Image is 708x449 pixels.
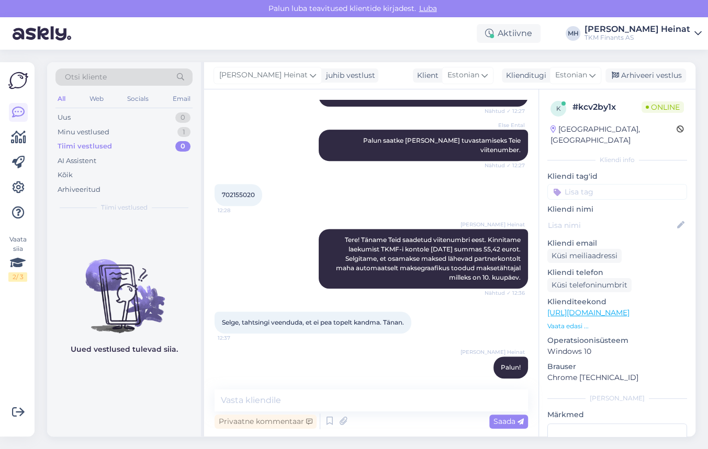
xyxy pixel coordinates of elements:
[58,170,73,180] div: Kõik
[486,379,525,387] span: 12:37
[486,121,525,129] span: Else Ental
[547,155,687,165] div: Kliendi info
[219,70,308,81] span: [PERSON_NAME] Heinat
[171,92,193,106] div: Email
[87,92,106,106] div: Web
[218,334,257,342] span: 12:37
[547,409,687,420] p: Märkmed
[177,127,190,137] div: 1
[485,289,525,297] span: Nähtud ✓ 12:36
[65,72,107,83] span: Otsi kliente
[71,344,178,355] p: Uued vestlused tulevad siia.
[547,204,687,215] p: Kliendi nimi
[547,394,687,403] div: [PERSON_NAME]
[8,272,27,282] div: 2 / 3
[556,105,561,112] span: k
[493,417,524,426] span: Saada
[322,70,375,81] div: juhib vestlust
[548,220,675,231] input: Lisa nimi
[566,26,580,41] div: MH
[547,238,687,249] p: Kliendi email
[572,101,642,113] div: # kcv2by1x
[58,156,96,166] div: AI Assistent
[477,24,541,43] div: Aktiivne
[501,363,521,371] span: Palun!
[585,33,690,42] div: TKM Finants AS
[502,70,546,81] div: Klienditugi
[547,184,687,200] input: Lisa tag
[447,70,479,81] span: Estonian
[547,346,687,357] p: Windows 10
[222,318,404,326] span: Selge, tahtsingi veenduda, et ei pea topelt kandma. Tänan.
[47,240,201,335] img: No chats
[585,25,702,42] a: [PERSON_NAME] HeinatTKM Finants AS
[363,136,522,154] span: Palun saatke [PERSON_NAME] tuvastamiseks Teie viitenumber.
[58,127,109,137] div: Minu vestlused
[547,278,632,292] div: Küsi telefoninumbrit
[547,249,622,263] div: Küsi meiliaadressi
[460,221,525,228] span: [PERSON_NAME] Heinat
[8,71,28,90] img: Askly Logo
[413,70,439,81] div: Klient
[218,206,257,214] span: 12:28
[175,112,190,123] div: 0
[58,185,100,195] div: Arhiveeritud
[55,92,68,106] div: All
[547,321,687,331] p: Vaata edasi ...
[547,372,687,383] p: Chrome [TECHNICAL_ID]
[460,348,525,356] span: [PERSON_NAME] Heinat
[58,112,71,123] div: Uus
[555,70,587,81] span: Estonian
[642,101,684,113] span: Online
[416,4,440,13] span: Luba
[585,25,690,33] div: [PERSON_NAME] Heinat
[547,171,687,182] p: Kliendi tag'id
[336,236,522,281] span: Tere! Täname Teid saadetud viitenumbri eest. Kinnitame laekumist TKMF-i kontole [DATE] summas 55,...
[485,162,525,169] span: Nähtud ✓ 12:27
[547,335,687,346] p: Operatsioonisüsteem
[547,308,630,317] a: [URL][DOMAIN_NAME]
[58,141,112,152] div: Tiimi vestlused
[550,124,677,146] div: [GEOGRAPHIC_DATA], [GEOGRAPHIC_DATA]
[605,68,686,83] div: Arhiveeri vestlus
[547,361,687,372] p: Brauser
[101,203,148,212] span: Tiimi vestlused
[125,92,151,106] div: Socials
[8,235,27,282] div: Vaata siia
[547,267,687,278] p: Kliendi telefon
[547,296,687,307] p: Klienditeekond
[215,415,317,429] div: Privaatne kommentaar
[222,191,255,199] span: 702155020
[485,107,525,115] span: Nähtud ✓ 12:27
[175,141,190,152] div: 0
